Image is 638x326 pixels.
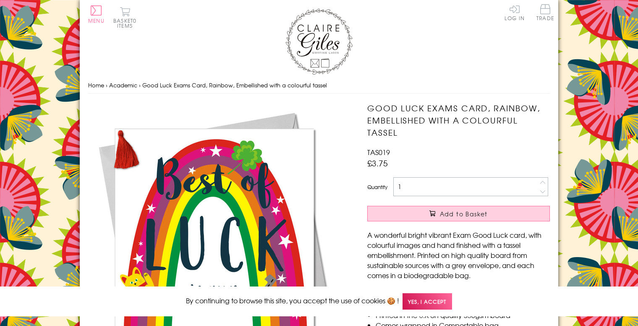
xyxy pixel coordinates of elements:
button: Add to Basket [367,206,550,221]
span: TAS019 [367,147,390,157]
span: Menu [88,17,105,24]
span: Good Luck Exams Card, Rainbow, Embellished with a colourful tassel [142,81,327,89]
a: Log In [505,4,525,21]
a: Home [88,81,104,89]
img: Claire Giles Greetings Cards [285,8,353,75]
span: Add to Basket [440,210,488,218]
a: Trade [536,4,554,22]
span: Trade [536,4,554,21]
a: Academic [109,81,137,89]
span: Yes, I accept [403,293,452,310]
button: Menu [88,5,105,23]
span: £3.75 [367,157,388,169]
button: Basket0 items [113,7,136,28]
h1: Good Luck Exams Card, Rainbow, Embellished with a colourful tassel [367,102,550,138]
nav: breadcrumbs [88,77,550,94]
p: A wonderful bright vibrant Exam Good Luck card, with colourful images and hand finished with a ta... [367,230,550,280]
label: Quantity [367,183,387,191]
span: › [139,81,141,89]
span: 0 items [117,17,136,29]
span: › [106,81,107,89]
